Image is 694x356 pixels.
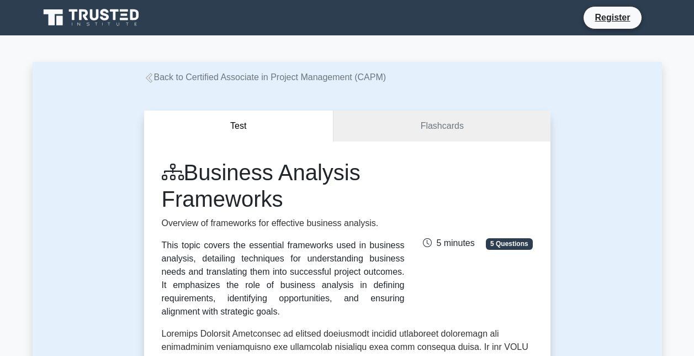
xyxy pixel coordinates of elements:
div: This topic covers the essential frameworks used in business analysis, detailing techniques for un... [162,239,405,318]
p: Overview of frameworks for effective business analysis. [162,217,405,230]
a: Flashcards [333,111,550,142]
span: 5 Questions [486,238,532,249]
a: Register [588,11,637,24]
span: 5 minutes [423,238,474,248]
a: Back to Certified Associate in Project Management (CAPM) [144,72,386,82]
button: Test [144,111,334,142]
h1: Business Analysis Frameworks [162,159,405,212]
